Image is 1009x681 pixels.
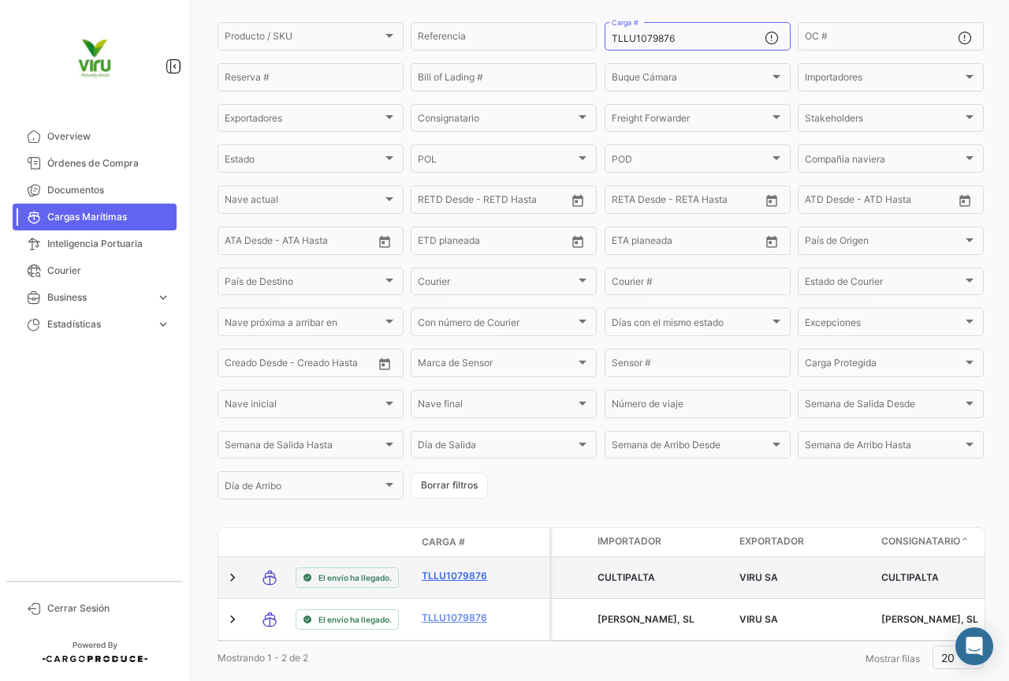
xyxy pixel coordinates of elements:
datatable-header-cell: Carga Protegida [552,528,591,556]
span: Estadísticas [47,317,150,331]
img: viru.png [55,19,134,98]
button: Open calendar [566,189,590,212]
span: CULTIPALTA [881,571,939,583]
span: 20 [941,651,955,664]
span: País de Origen [805,238,962,249]
span: Business [47,290,150,305]
input: ATD Hasta [866,196,936,208]
span: Freight Forwarder [612,115,769,126]
div: Abrir Intercom Messenger [955,627,993,665]
datatable-header-cell: Modo de Transporte [250,536,289,548]
a: Órdenes de Compra [13,150,177,177]
span: REYES GUTIERREZ, SL [881,613,978,625]
input: Hasta [651,238,722,249]
span: Courier [47,264,170,278]
input: ATA Hasta [284,238,355,249]
span: Exportador [739,534,804,548]
span: Courier [418,279,575,290]
span: Importadores [805,74,962,85]
button: Open calendar [566,230,590,253]
input: Desde [418,238,446,249]
span: expand_more [156,290,170,305]
span: Semana de Salida Desde [805,401,962,412]
span: Importador [598,534,661,548]
span: Compañía naviera [805,155,962,167]
span: REYES GUTIERREZ, SL [598,613,694,625]
input: Creado Hasta [299,360,370,371]
button: Open calendar [373,352,397,376]
span: Estado de Courier [805,279,962,290]
span: Semana de Arribo Desde [612,442,769,453]
span: VIRU SA [739,613,778,625]
span: Con número de Courier [418,320,575,331]
span: Documentos [47,183,170,197]
span: El envío ha llegado. [318,571,392,584]
span: Cerrar Sesión [47,601,170,616]
span: expand_more [156,317,170,331]
input: Hasta [457,238,528,249]
span: El envío ha llegado. [318,613,392,626]
span: Marca de Sensor [418,360,575,371]
span: Producto / SKU [225,33,382,44]
span: Buque Cámara [612,74,769,85]
a: Expand/Collapse Row [225,570,240,586]
span: Mostrar filas [866,653,920,664]
button: Open calendar [760,189,784,212]
button: Open calendar [953,189,977,212]
span: Día de Arribo [225,483,382,494]
span: Carga # [422,535,465,549]
span: Inteligencia Portuaria [47,237,170,251]
span: Consignatario [418,115,575,126]
input: ATA Desde [225,238,273,249]
span: Nave inicial [225,401,382,412]
input: Desde [612,238,640,249]
span: Mostrando 1 - 2 de 2 [218,652,308,664]
input: Creado Desde [225,360,288,371]
datatable-header-cell: Carga # [415,529,510,556]
span: Exportadores [225,115,382,126]
span: POL [418,155,575,167]
a: TLLU1079876 [422,611,504,625]
a: Documentos [13,177,177,204]
input: Desde [612,196,640,208]
a: Courier [13,257,177,284]
span: Consignatario [881,534,960,548]
span: Cargas Marítimas [47,210,170,224]
a: Inteligencia Portuaria [13,230,177,257]
span: Carga Protegida [805,360,962,371]
span: POD [612,155,769,167]
span: VIRU SA [739,571,778,583]
input: Hasta [651,196,722,208]
datatable-header-cell: Estado de Envio [289,536,415,548]
span: Días con el mismo estado [612,320,769,331]
datatable-header-cell: Importador [591,528,733,556]
span: Semana de Arribo Hasta [805,442,962,453]
datatable-header-cell: Exportador [733,528,875,556]
button: Open calendar [760,230,784,253]
span: Nave actual [225,196,382,208]
span: Nave final [418,401,575,412]
a: Overview [13,123,177,150]
input: Desde [418,196,446,208]
span: País de Destino [225,279,382,290]
button: Borrar filtros [411,473,488,499]
span: Excepciones [805,320,962,331]
span: Día de Salida [418,442,575,453]
a: Cargas Marítimas [13,204,177,230]
span: Estado [225,155,382,167]
a: Expand/Collapse Row [225,612,240,627]
span: Stakeholders [805,115,962,126]
button: Open calendar [373,230,397,253]
span: Órdenes de Compra [47,156,170,170]
span: Nave próxima a arribar en [225,320,382,331]
a: TLLU1079876 [422,569,504,583]
span: Overview [47,129,170,144]
input: ATD Desde [805,196,854,208]
span: Semana de Salida Hasta [225,442,382,453]
input: Hasta [457,196,528,208]
datatable-header-cell: Póliza [510,536,549,548]
span: CULTIPALTA [598,571,655,583]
